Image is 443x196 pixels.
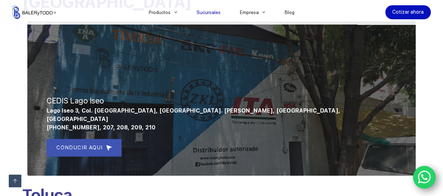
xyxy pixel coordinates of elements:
[12,6,56,19] img: Balerytodo
[9,175,21,187] a: Ir arriba
[47,124,155,131] span: [PHONE_NUMBER], 207, 208, 209, 210
[47,107,341,122] span: Lago Iseo 3, Col. [GEOGRAPHIC_DATA], [GEOGRAPHIC_DATA]. [PERSON_NAME], [GEOGRAPHIC_DATA], [GEOGRA...
[56,143,103,152] span: CONDUCIR AQUI
[385,5,431,19] a: Cotizar ahora
[47,139,122,156] a: CONDUCIR AQUI
[413,166,436,189] a: WhatsApp
[47,96,104,105] span: CEDIS Lago Iseo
